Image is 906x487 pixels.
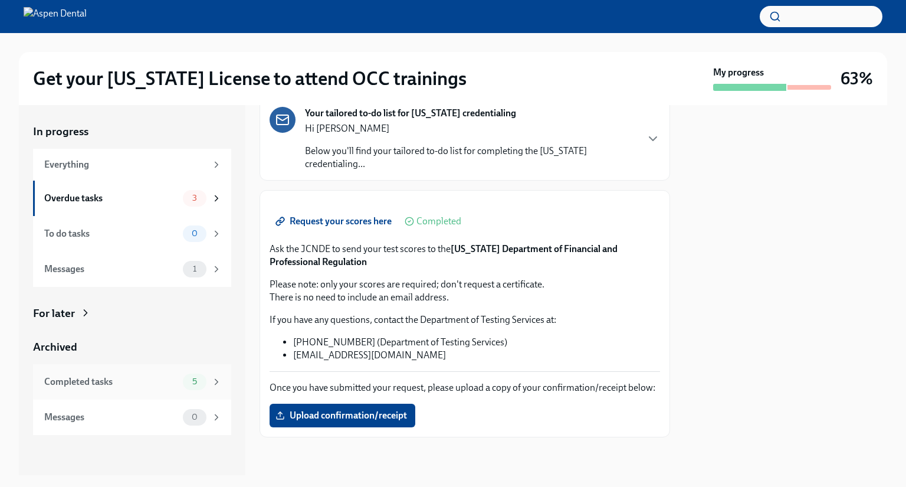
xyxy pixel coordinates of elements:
[33,216,231,251] a: To do tasks0
[278,215,392,227] span: Request your scores here
[33,306,231,321] a: For later
[33,181,231,216] a: Overdue tasks3
[305,107,516,120] strong: Your tailored to-do list for [US_STATE] credentialing
[33,306,75,321] div: For later
[305,122,636,135] p: Hi [PERSON_NAME]
[185,377,204,386] span: 5
[185,229,205,238] span: 0
[270,278,660,304] p: Please note: only your scores are required; don't request a certificate. There is no need to incl...
[270,313,660,326] p: If you have any questions, contact the Department of Testing Services at:
[33,339,231,355] a: Archived
[33,67,467,90] h2: Get your [US_STATE] License to attend OCC trainings
[33,364,231,400] a: Completed tasks5
[270,243,660,269] p: Ask the JCNDE to send your test scores to the
[270,381,660,394] p: Once you have submitted your request, please upload a copy of your confirmation/receipt below:
[416,217,461,226] span: Completed
[33,149,231,181] a: Everything
[278,410,407,421] span: Upload confirmation/receipt
[293,349,660,362] li: [EMAIL_ADDRESS][DOMAIN_NAME]
[713,66,764,79] strong: My progress
[185,413,205,421] span: 0
[44,263,178,276] div: Messages
[841,68,873,89] h3: 63%
[270,404,415,427] label: Upload confirmation/receipt
[270,210,400,233] a: Request your scores here
[305,145,636,171] p: Below you'll find your tailored to-do list for completing the [US_STATE] credentialing...
[33,124,231,139] a: In progress
[44,411,178,424] div: Messages
[44,227,178,240] div: To do tasks
[44,192,178,205] div: Overdue tasks
[186,264,203,273] span: 1
[33,251,231,287] a: Messages1
[24,7,87,26] img: Aspen Dental
[293,336,660,349] li: [PHONE_NUMBER] (Department of Testing Services)
[44,375,178,388] div: Completed tasks
[44,158,206,171] div: Everything
[33,400,231,435] a: Messages0
[185,194,204,202] span: 3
